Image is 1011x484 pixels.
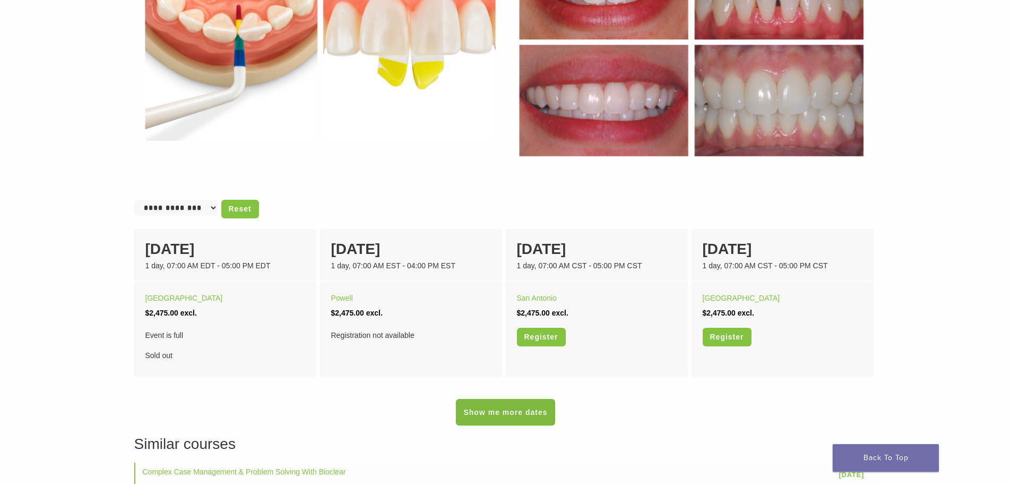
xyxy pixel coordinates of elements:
div: Sold out [145,328,305,363]
a: [GEOGRAPHIC_DATA] [703,294,780,302]
span: $2,475.00 [703,309,736,317]
span: $2,475.00 [517,309,550,317]
div: [DATE] [703,238,862,260]
a: Complex Case Management & Problem Solving With Bioclear [143,468,346,476]
div: [DATE] [517,238,677,260]
a: [GEOGRAPHIC_DATA] [145,294,223,302]
div: 1 day, 07:00 AM CST - 05:00 PM CST [703,260,862,271]
span: excl. [366,309,383,317]
a: Register [517,328,566,346]
a: Reset [221,200,259,218]
span: Event is full [145,328,305,343]
div: [DATE] [331,238,491,260]
a: Powell [331,294,353,302]
div: 1 day, 07:00 AM EDT - 05:00 PM EDT [145,260,305,271]
div: 1 day, 07:00 AM EST - 04:00 PM EST [331,260,491,271]
a: Register [703,328,751,346]
a: Back To Top [833,444,939,472]
span: excl. [552,309,568,317]
div: Registration not available [331,328,491,343]
h3: Similar courses [134,433,877,455]
div: [DATE] [145,238,305,260]
div: 1 day, 07:00 AM CST - 05:00 PM CST [517,260,677,271]
span: excl. [738,309,754,317]
a: [DATE] [834,466,870,483]
span: excl. [180,309,197,317]
a: San Antonio [517,294,557,302]
span: $2,475.00 [145,309,178,317]
a: Show me more dates [456,399,555,426]
span: $2,475.00 [331,309,364,317]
